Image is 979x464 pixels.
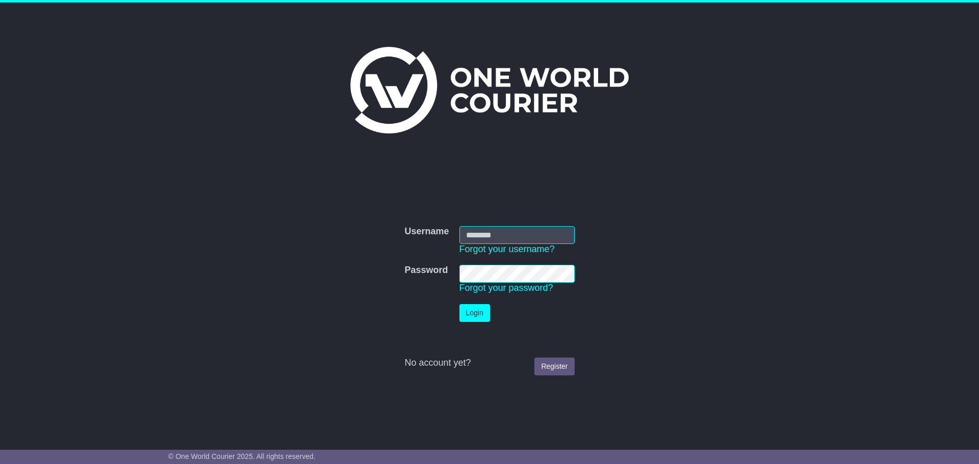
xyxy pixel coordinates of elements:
label: Password [404,265,448,276]
img: One World [350,47,629,133]
a: Forgot your password? [459,283,553,293]
button: Login [459,304,490,322]
div: No account yet? [404,358,574,369]
a: Forgot your username? [459,244,555,254]
span: © One World Courier 2025. All rights reserved. [168,452,316,460]
a: Register [534,358,574,375]
label: Username [404,226,449,237]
